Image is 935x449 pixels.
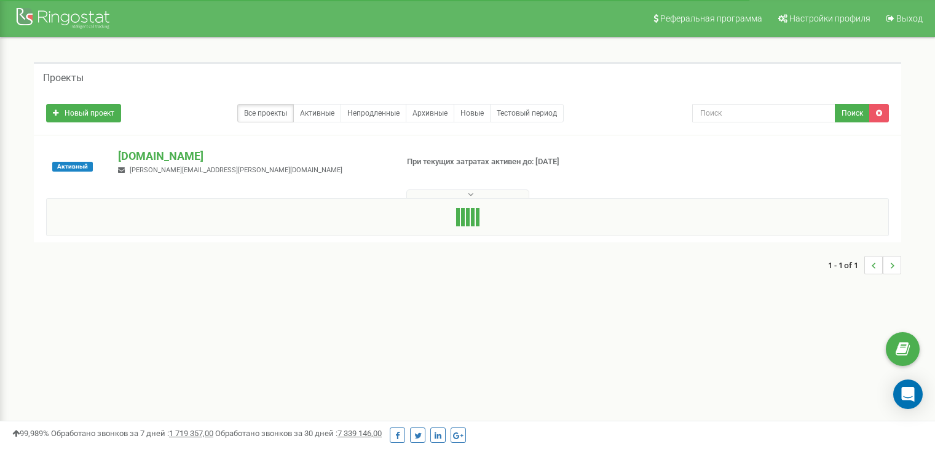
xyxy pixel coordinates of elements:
input: Поиск [692,104,835,122]
a: Тестовый период [490,104,564,122]
p: [DOMAIN_NAME] [118,148,387,164]
h5: Проекты [43,73,84,84]
a: Новый проект [46,104,121,122]
a: Архивные [406,104,454,122]
span: Реферальная программа [660,14,762,23]
span: [PERSON_NAME][EMAIL_ADDRESS][PERSON_NAME][DOMAIN_NAME] [130,166,342,174]
span: Обработано звонков за 30 дней : [215,429,382,438]
span: Выход [896,14,923,23]
a: Активные [293,104,341,122]
span: Настройки профиля [789,14,870,23]
span: 1 - 1 of 1 [828,256,864,274]
u: 1 719 357,00 [169,429,213,438]
span: Обработано звонков за 7 дней : [51,429,213,438]
nav: ... [828,244,901,287]
a: Непродленные [341,104,406,122]
div: Open Intercom Messenger [893,379,923,409]
u: 7 339 146,00 [337,429,382,438]
a: Новые [454,104,491,122]
span: 99,989% [12,429,49,438]
span: Активный [52,162,93,172]
a: Все проекты [237,104,294,122]
p: При текущих затратах активен до: [DATE] [407,156,604,168]
button: Поиск [835,104,870,122]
